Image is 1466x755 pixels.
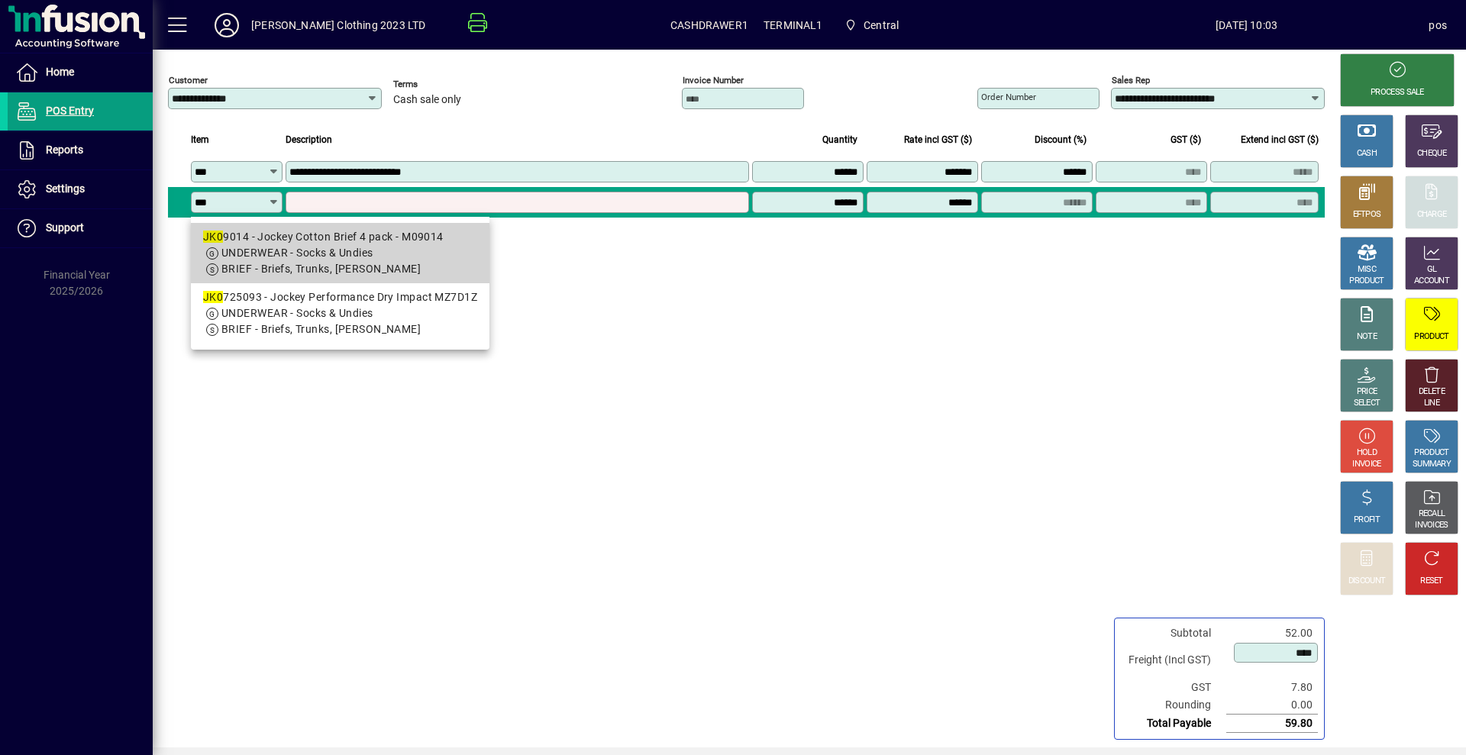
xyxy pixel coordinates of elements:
[838,11,906,39] span: Central
[1414,276,1449,287] div: ACCOUNT
[1226,679,1318,696] td: 7.80
[1121,696,1226,715] td: Rounding
[1413,459,1451,470] div: SUMMARY
[191,223,489,283] mat-option: JK09014 - Jockey Cotton Brief 4 pack - M09014
[169,75,208,86] mat-label: Customer
[1357,447,1377,459] div: HOLD
[1353,209,1381,221] div: EFTPOS
[203,229,477,245] div: 9014 - Jockey Cotton Brief 4 pack - M09014
[221,263,421,275] span: BRIEF - Briefs, Trunks, [PERSON_NAME]
[1121,679,1226,696] td: GST
[1358,264,1376,276] div: MISC
[904,131,972,148] span: Rate incl GST ($)
[1226,624,1318,642] td: 52.00
[191,131,209,148] span: Item
[251,13,425,37] div: [PERSON_NAME] Clothing 2023 LTD
[221,323,421,335] span: BRIEF - Briefs, Trunks, [PERSON_NAME]
[46,66,74,78] span: Home
[46,144,83,156] span: Reports
[1226,696,1318,715] td: 0.00
[1349,276,1384,287] div: PRODUCT
[1112,75,1150,86] mat-label: Sales rep
[764,13,823,37] span: TERMINAL1
[1429,13,1447,37] div: pos
[1427,264,1437,276] div: GL
[1348,576,1385,587] div: DISCOUNT
[1371,87,1424,98] div: PROCESS SALE
[1414,331,1448,343] div: PRODUCT
[8,53,153,92] a: Home
[203,289,477,305] div: 725093 - Jockey Performance Dry Impact MZ7D1Z
[203,291,223,303] em: JK0
[1064,13,1429,37] span: [DATE] 10:03
[1420,576,1443,587] div: RESET
[1226,715,1318,733] td: 59.80
[864,13,899,37] span: Central
[1352,459,1380,470] div: INVOICE
[8,170,153,208] a: Settings
[221,307,373,319] span: UNDERWEAR - Socks & Undies
[202,11,251,39] button: Profile
[393,94,461,106] span: Cash sale only
[8,209,153,247] a: Support
[393,79,485,89] span: Terms
[1417,209,1447,221] div: CHARGE
[46,182,85,195] span: Settings
[1414,447,1448,459] div: PRODUCT
[221,247,373,259] span: UNDERWEAR - Socks & Undies
[670,13,748,37] span: CASHDRAWER1
[46,105,94,117] span: POS Entry
[1419,508,1445,520] div: RECALL
[1419,386,1445,398] div: DELETE
[1357,386,1377,398] div: PRICE
[1424,398,1439,409] div: LINE
[1121,624,1226,642] td: Subtotal
[1357,331,1377,343] div: NOTE
[286,131,332,148] span: Description
[822,131,857,148] span: Quantity
[46,221,84,234] span: Support
[8,131,153,169] a: Reports
[1121,715,1226,733] td: Total Payable
[1354,515,1380,526] div: PROFIT
[1241,131,1319,148] span: Extend incl GST ($)
[1035,131,1087,148] span: Discount (%)
[1415,520,1448,531] div: INVOICES
[981,92,1036,102] mat-label: Order number
[1171,131,1201,148] span: GST ($)
[203,231,223,243] em: JK0
[1357,148,1377,160] div: CASH
[683,75,744,86] mat-label: Invoice number
[1354,398,1380,409] div: SELECT
[1121,642,1226,679] td: Freight (Incl GST)
[191,283,489,344] mat-option: JK0725093 - Jockey Performance Dry Impact MZ7D1Z
[1417,148,1446,160] div: CHEQUE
